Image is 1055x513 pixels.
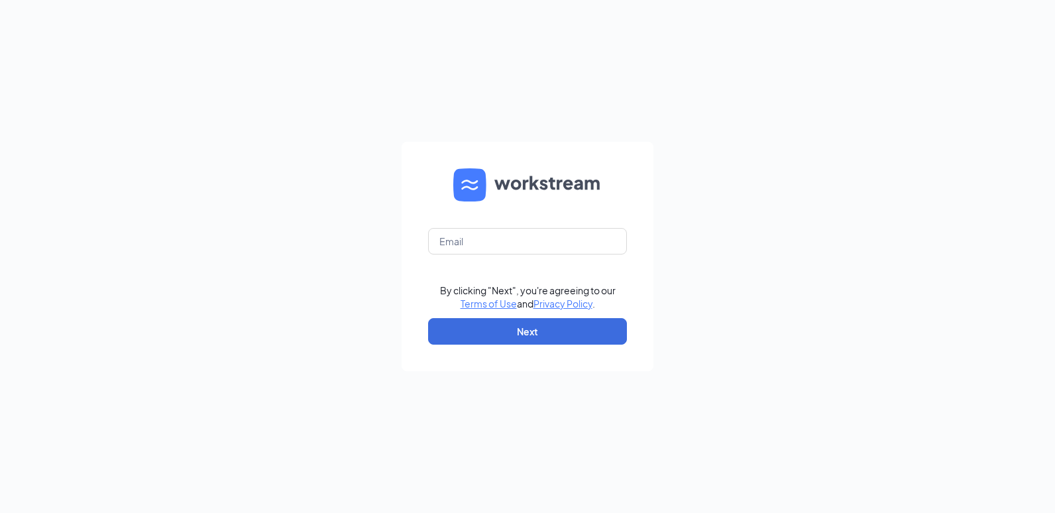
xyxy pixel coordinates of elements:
button: Next [428,318,627,345]
div: By clicking "Next", you're agreeing to our and . [440,284,616,310]
img: WS logo and Workstream text [453,168,602,201]
a: Privacy Policy [533,298,592,310]
a: Terms of Use [461,298,517,310]
input: Email [428,228,627,255]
